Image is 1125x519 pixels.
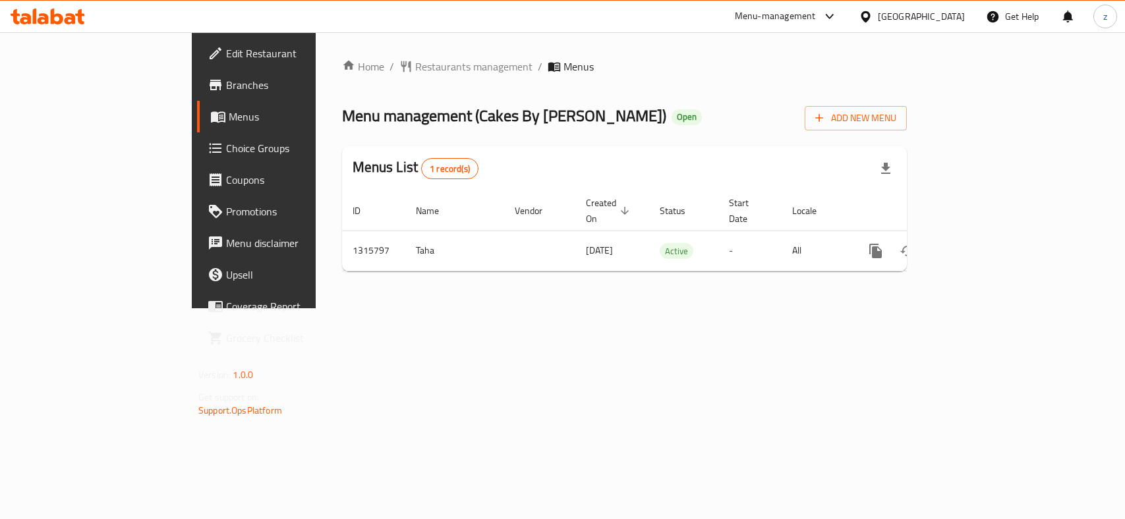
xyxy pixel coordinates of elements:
[226,267,369,283] span: Upsell
[226,45,369,61] span: Edit Restaurant
[399,59,533,74] a: Restaurants management
[850,191,997,231] th: Actions
[226,235,369,251] span: Menu disclaimer
[342,191,997,271] table: enhanced table
[226,77,369,93] span: Branches
[389,59,394,74] li: /
[197,69,380,101] a: Branches
[342,101,666,130] span: Menu management ( Cakes By [PERSON_NAME] )
[197,164,380,196] a: Coupons
[782,231,850,271] td: All
[198,366,231,383] span: Version:
[860,235,892,267] button: more
[197,38,380,69] a: Edit Restaurant
[515,203,560,219] span: Vendor
[538,59,542,74] li: /
[416,203,456,219] span: Name
[415,59,533,74] span: Restaurants management
[421,158,478,179] div: Total records count
[197,227,380,259] a: Menu disclaimer
[226,140,369,156] span: Choice Groups
[198,402,282,419] a: Support.OpsPlatform
[197,259,380,290] a: Upsell
[878,9,965,24] div: [GEOGRAPHIC_DATA]
[229,109,369,124] span: Menus
[660,243,693,259] div: Active
[342,59,907,74] nav: breadcrumb
[197,101,380,132] a: Menus
[197,290,380,322] a: Coverage Report
[892,235,923,267] button: Change Status
[226,298,369,314] span: Coverage Report
[718,231,782,271] td: -
[792,203,834,219] span: Locale
[586,195,633,227] span: Created On
[226,330,369,346] span: Grocery Checklist
[197,196,380,227] a: Promotions
[735,9,816,24] div: Menu-management
[233,366,253,383] span: 1.0.0
[422,163,478,175] span: 1 record(s)
[586,242,613,259] span: [DATE]
[805,106,907,130] button: Add New Menu
[197,322,380,354] a: Grocery Checklist
[660,203,703,219] span: Status
[672,109,702,125] div: Open
[729,195,766,227] span: Start Date
[197,132,380,164] a: Choice Groups
[353,203,378,219] span: ID
[563,59,594,74] span: Menus
[815,110,896,126] span: Add New Menu
[1103,9,1107,24] span: z
[353,157,478,179] h2: Menus List
[660,244,693,259] span: Active
[226,172,369,188] span: Coupons
[405,231,504,271] td: Taha
[226,204,369,219] span: Promotions
[198,389,259,406] span: Get support on:
[672,111,702,123] span: Open
[870,153,902,184] div: Export file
